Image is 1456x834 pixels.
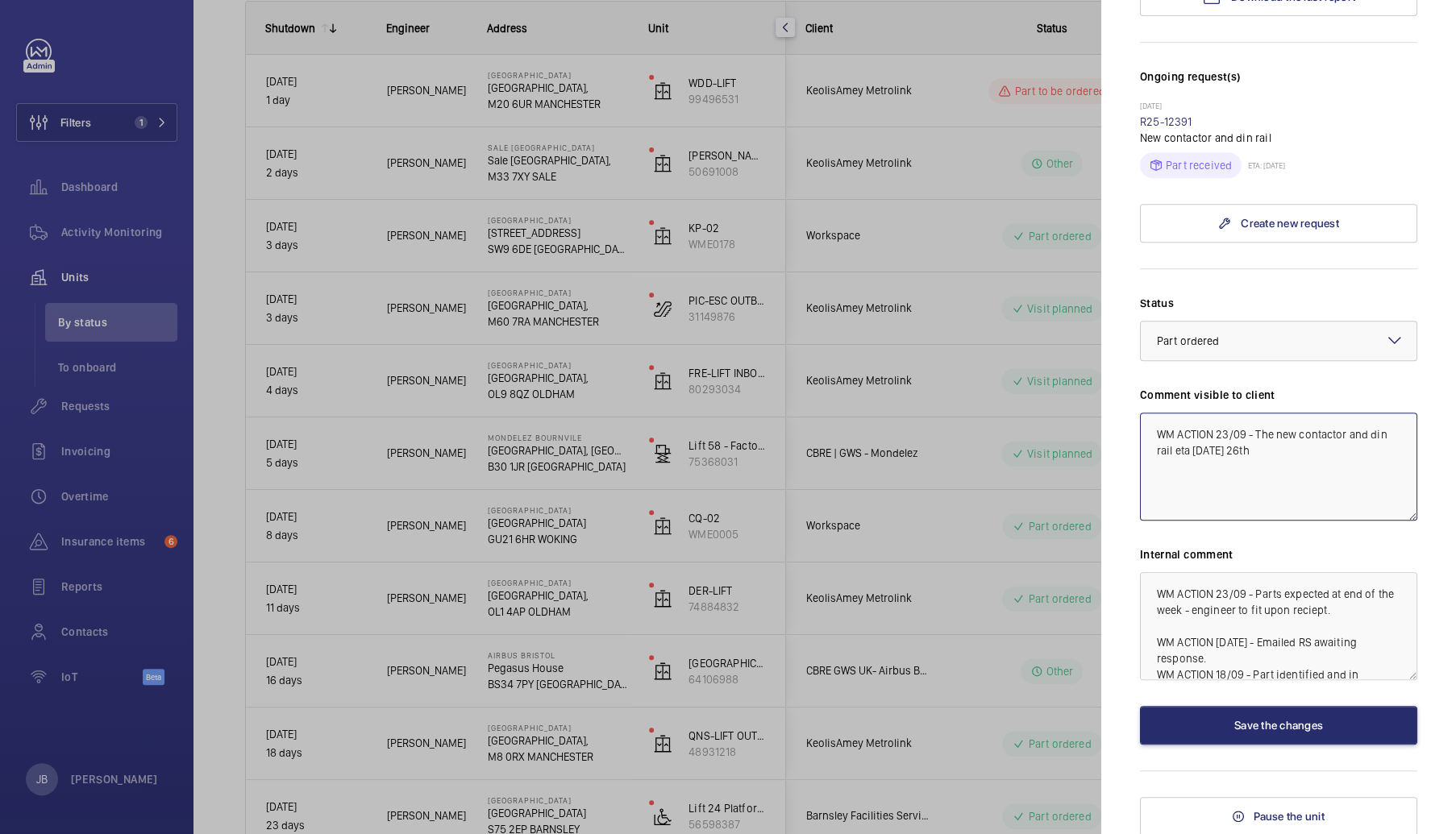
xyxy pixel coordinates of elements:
label: Internal comment [1140,546,1417,562]
label: Comment visible to client [1140,387,1417,403]
h3: Ongoing request(s) [1140,68,1417,101]
label: Status [1140,295,1417,311]
p: ETA: [DATE] [1242,160,1285,170]
span: Pause the unit [1254,810,1325,823]
a: R25-12391 [1140,115,1192,128]
p: [DATE] [1140,101,1417,114]
p: Part received [1166,157,1232,173]
a: Create new request [1140,204,1417,243]
p: New contactor and din rail [1140,130,1417,146]
span: Part ordered [1157,334,1220,347]
button: Save the changes [1140,706,1417,745]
